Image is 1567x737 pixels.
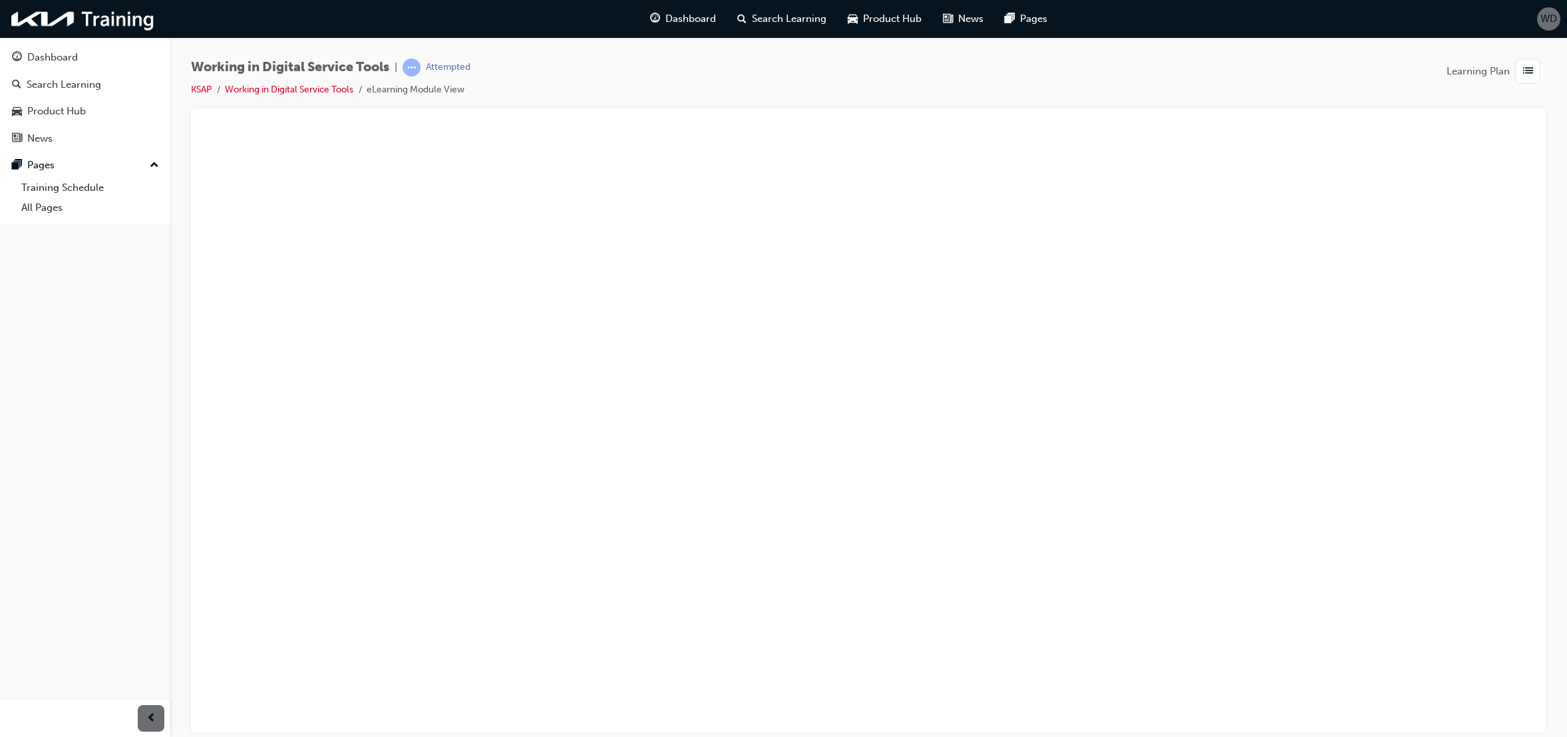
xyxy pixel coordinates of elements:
[191,84,212,95] a: KSAP
[150,157,159,174] span: up-icon
[1020,11,1047,27] span: Pages
[225,84,353,95] a: Working in Digital Service Tools
[27,104,86,119] div: Product Hub
[5,45,164,70] a: Dashboard
[837,5,932,33] a: car-iconProduct Hub
[27,50,78,65] div: Dashboard
[191,60,389,75] span: Working in Digital Service Tools
[752,11,826,27] span: Search Learning
[5,153,164,178] button: Pages
[994,5,1058,33] a: pages-iconPages
[27,77,101,92] div: Search Learning
[1005,11,1015,27] span: pages-icon
[1447,59,1546,84] button: Learning Plan
[863,11,922,27] span: Product Hub
[7,5,160,33] img: kia-training
[5,73,164,97] a: Search Learning
[16,198,164,218] a: All Pages
[12,106,22,118] span: car-icon
[367,82,464,98] li: eLearning Module View
[737,11,747,27] span: search-icon
[12,79,21,91] span: search-icon
[1537,7,1560,31] button: WD
[639,5,727,33] a: guage-iconDashboard
[12,133,22,145] span: news-icon
[12,160,22,172] span: pages-icon
[932,5,994,33] a: news-iconNews
[1540,11,1557,27] span: WD
[5,43,164,153] button: DashboardSearch LearningProduct HubNews
[848,11,858,27] span: car-icon
[727,5,837,33] a: search-iconSearch Learning
[958,11,983,27] span: News
[27,158,55,173] div: Pages
[650,11,660,27] span: guage-icon
[5,99,164,124] a: Product Hub
[1523,63,1533,80] span: list-icon
[27,131,53,146] div: News
[395,60,397,75] span: |
[12,52,22,64] span: guage-icon
[943,11,953,27] span: news-icon
[665,11,716,27] span: Dashboard
[403,59,421,76] span: learningRecordVerb_ATTEMPT-icon
[16,178,164,198] a: Training Schedule
[1447,64,1510,79] span: Learning Plan
[5,126,164,151] a: News
[146,710,156,727] span: prev-icon
[426,61,470,74] div: Attempted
